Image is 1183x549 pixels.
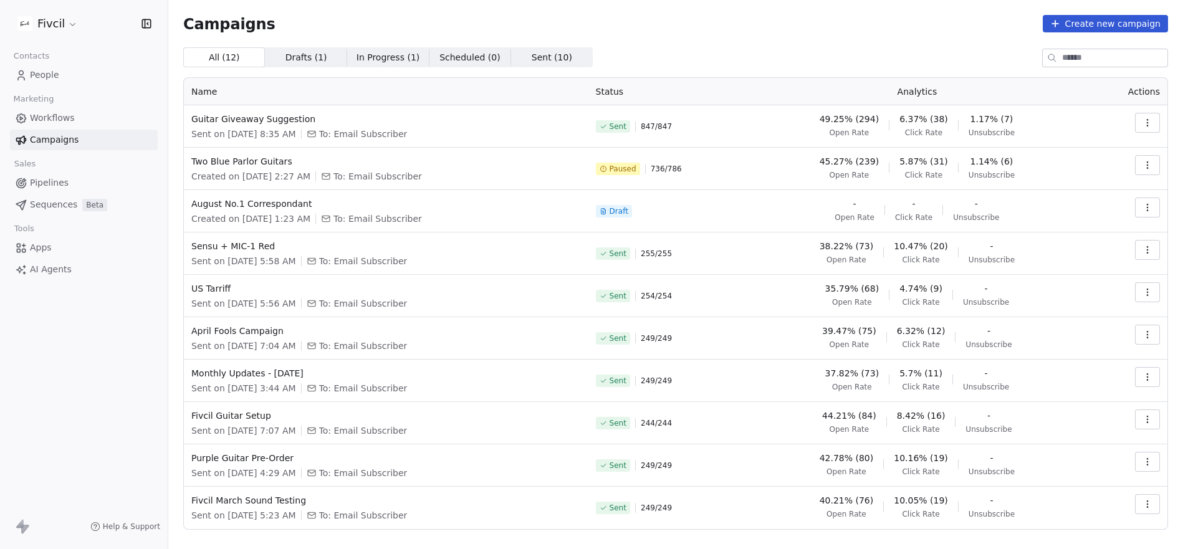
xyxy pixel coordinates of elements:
[651,164,682,174] span: 736 / 786
[899,155,948,168] span: 5.87% (31)
[953,212,999,222] span: Unsubscribe
[191,255,296,267] span: Sent on [DATE] 5:58 AM
[826,255,866,265] span: Open Rate
[319,128,408,140] span: To: Email Subscriber
[10,108,158,128] a: Workflows
[191,424,296,437] span: Sent on [DATE] 7:07 AM
[830,340,869,350] span: Open Rate
[902,340,939,350] span: Click Rate
[830,128,869,138] span: Open Rate
[641,291,672,301] span: 254 / 254
[191,382,296,394] span: Sent on [DATE] 3:44 AM
[987,409,990,422] span: -
[985,282,988,295] span: -
[899,282,942,295] span: 4.74% (9)
[826,509,866,519] span: Open Rate
[820,452,874,464] span: 42.78% (80)
[191,155,581,168] span: Two Blue Parlor Guitars
[853,198,856,210] span: -
[319,467,408,479] span: To: Email Subscriber
[825,282,879,295] span: 35.79% (68)
[894,452,948,464] span: 10.16% (19)
[103,522,160,532] span: Help & Support
[439,51,501,64] span: Scheduled ( 0 )
[319,382,408,394] span: To: Email Subscriber
[191,509,296,522] span: Sent on [DATE] 5:23 AM
[319,424,408,437] span: To: Email Subscriber
[641,333,672,343] span: 249 / 249
[963,382,1009,392] span: Unsubscribe
[894,494,948,507] span: 10.05% (19)
[965,424,1012,434] span: Unsubscribe
[333,212,422,225] span: To: Email Subscriber
[970,113,1013,125] span: 1.17% (7)
[969,128,1015,138] span: Unsubscribe
[641,503,672,513] span: 249 / 249
[30,69,59,82] span: People
[610,122,626,131] span: Sent
[610,333,626,343] span: Sent
[37,16,65,32] span: Fivcil
[902,424,939,434] span: Click Rate
[610,164,636,174] span: Paused
[610,376,626,386] span: Sent
[641,249,672,259] span: 255 / 255
[902,382,939,392] span: Click Rate
[357,51,420,64] span: In Progress ( 1 )
[15,13,80,34] button: Fivcil
[822,409,876,422] span: 44.21% (84)
[191,240,581,252] span: Sensu + MIC-1 Red
[191,113,581,125] span: Guitar Giveaway Suggestion
[191,282,581,295] span: US Tarriff
[820,113,879,125] span: 49.25% (294)
[963,297,1009,307] span: Unsubscribe
[830,424,869,434] span: Open Rate
[969,467,1015,477] span: Unsubscribe
[912,198,916,210] span: -
[191,128,296,140] span: Sent on [DATE] 8:35 AM
[319,255,408,267] span: To: Email Subscriber
[191,340,296,352] span: Sent on [DATE] 7:04 AM
[832,382,872,392] span: Open Rate
[588,78,744,105] th: Status
[30,133,79,146] span: Campaigns
[965,340,1012,350] span: Unsubscribe
[17,16,32,31] img: Fivcil_Square_Logo.png
[30,198,77,211] span: Sequences
[191,212,310,225] span: Created on [DATE] 1:23 AM
[902,297,939,307] span: Click Rate
[532,51,572,64] span: Sent ( 10 )
[832,297,872,307] span: Open Rate
[895,212,932,222] span: Click Rate
[969,255,1015,265] span: Unsubscribe
[1090,78,1167,105] th: Actions
[183,15,275,32] span: Campaigns
[10,173,158,193] a: Pipelines
[990,240,993,252] span: -
[191,297,296,310] span: Sent on [DATE] 5:56 AM
[826,467,866,477] span: Open Rate
[820,240,874,252] span: 38.22% (73)
[830,170,869,180] span: Open Rate
[191,409,581,422] span: Fivcil Guitar Setup
[897,409,946,422] span: 8.42% (16)
[319,509,408,522] span: To: Email Subscriber
[30,241,52,254] span: Apps
[641,122,672,131] span: 847 / 847
[641,376,672,386] span: 249 / 249
[8,47,55,65] span: Contacts
[9,219,39,238] span: Tools
[610,291,626,301] span: Sent
[30,112,75,125] span: Workflows
[610,418,626,428] span: Sent
[8,90,59,108] span: Marketing
[744,78,1091,105] th: Analytics
[191,325,581,337] span: April Fools Campaign
[10,237,158,258] a: Apps
[610,249,626,259] span: Sent
[905,170,942,180] span: Click Rate
[990,494,993,507] span: -
[610,206,628,216] span: Draft
[641,418,672,428] span: 244 / 244
[191,494,581,507] span: Fivcil March Sound Testing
